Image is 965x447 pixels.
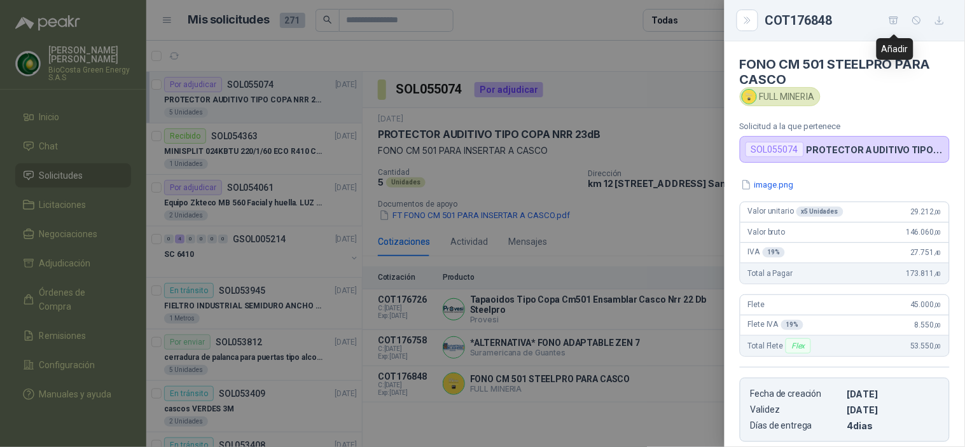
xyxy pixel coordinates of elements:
span: 29.212 [910,207,941,216]
p: Días de entrega [751,420,842,431]
span: 53.550 [910,341,941,350]
div: FULL MINERIA [740,87,821,106]
p: Validez [751,404,842,415]
span: ,00 [934,301,941,308]
span: ,00 [934,209,941,216]
span: ,00 [934,229,941,236]
span: Total Flete [748,338,814,354]
p: 4 dias [847,420,939,431]
span: ,00 [934,322,941,329]
div: COT176848 [765,10,950,31]
p: PROTECTOR AUDITIVO TIPO COPA NRR 23dB [807,144,944,155]
span: 146.060 [906,228,941,237]
span: Flete [748,300,765,309]
span: ,00 [934,343,941,350]
span: ,40 [934,270,941,277]
button: Close [740,13,755,28]
h4: FONO CM 501 STEELPRO PARA CASCO [740,57,950,87]
span: Valor bruto [748,228,785,237]
p: Solicitud a la que pertenece [740,121,950,131]
span: Total a Pagar [748,269,793,278]
span: ,40 [934,249,941,256]
span: IVA [748,247,785,258]
p: Fecha de creación [751,389,842,399]
div: 19 % [763,247,786,258]
span: 173.811 [906,269,941,278]
button: image.png [740,178,795,191]
div: 19 % [781,320,804,330]
div: x 5 Unidades [796,207,844,217]
span: 45.000 [910,300,941,309]
p: [DATE] [847,404,939,415]
div: SOL055074 [746,142,804,157]
p: [DATE] [847,389,939,399]
span: 27.751 [910,248,941,257]
span: Valor unitario [748,207,844,217]
div: Flex [786,338,810,354]
span: Flete IVA [748,320,803,330]
img: Company Logo [742,90,756,104]
span: 8.550 [915,320,941,329]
